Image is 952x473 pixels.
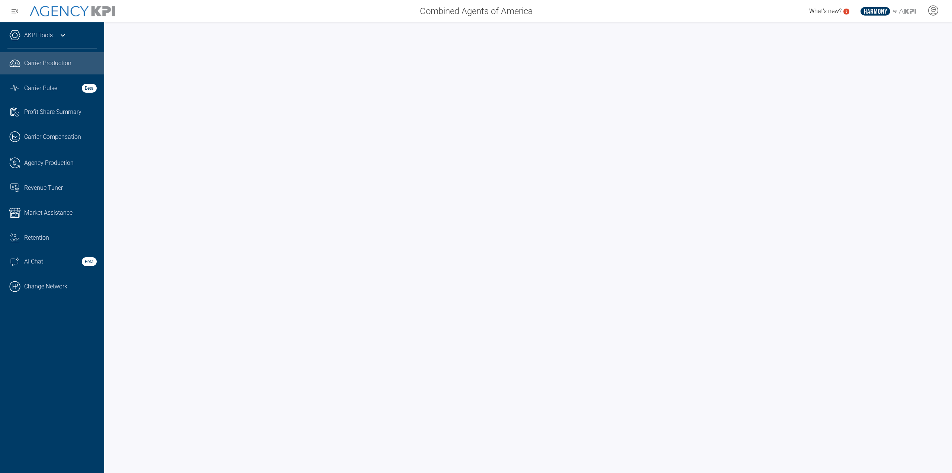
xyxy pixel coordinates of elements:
[30,6,115,17] img: AgencyKPI
[845,9,848,13] text: 5
[24,257,43,266] span: AI Chat
[82,257,97,266] strong: Beta
[24,208,73,217] span: Market Assistance
[843,9,849,15] a: 5
[24,233,97,242] div: Retention
[809,7,842,15] span: What's new?
[24,183,63,192] span: Revenue Tuner
[24,59,71,68] span: Carrier Production
[420,4,533,18] span: Combined Agents of America
[24,108,81,116] span: Profit Share Summary
[24,132,81,141] span: Carrier Compensation
[24,31,53,40] a: AKPI Tools
[82,84,97,93] strong: Beta
[24,159,74,167] span: Agency Production
[24,84,57,93] span: Carrier Pulse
